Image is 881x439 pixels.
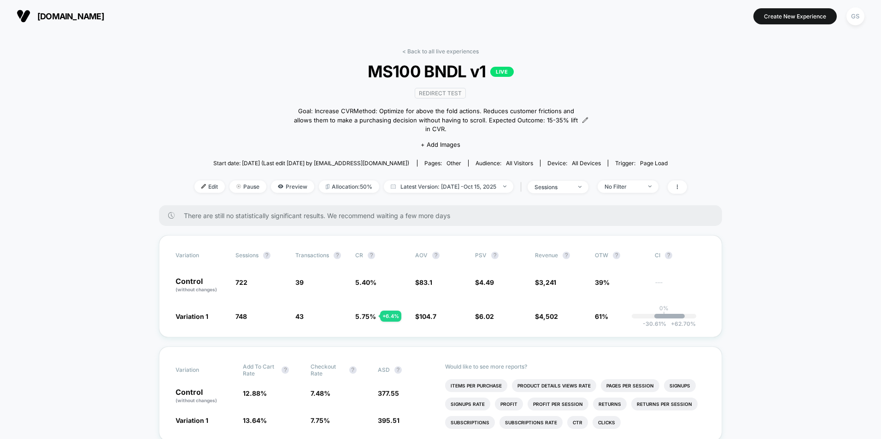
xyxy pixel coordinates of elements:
[236,184,241,189] img: end
[631,398,698,410] li: Returns Per Session
[415,278,432,286] span: $
[421,141,460,148] span: + Add Images
[535,252,558,259] span: Revenue
[355,252,363,259] span: CR
[194,180,225,193] span: Edit
[384,180,513,193] span: Latest Version: [DATE] - Oct 15, 2025
[495,398,523,410] li: Profit
[648,185,652,187] img: end
[539,278,556,286] span: 3,241
[475,312,494,320] span: $
[665,252,672,259] button: ?
[518,180,528,194] span: |
[271,180,314,193] span: Preview
[243,389,267,397] span: 12.88 %
[445,416,495,429] li: Subscriptions
[213,160,409,167] span: Start date: [DATE] (Last edit [DATE] by [EMAIL_ADDRESS][DOMAIN_NAME])
[491,252,499,259] button: ?
[615,160,668,167] div: Trigger:
[378,416,399,424] span: 395.51
[176,287,217,292] span: (without changes)
[640,160,668,167] span: Page Load
[201,184,206,189] img: edit
[295,312,304,320] span: 43
[499,416,563,429] li: Subscriptions Rate
[176,416,208,424] span: Variation 1
[593,416,621,429] li: Clicks
[37,12,104,21] span: [DOMAIN_NAME]
[355,278,376,286] span: 5.40 %
[326,184,329,189] img: rebalance
[295,252,329,259] span: Transactions
[424,160,461,167] div: Pages:
[445,379,507,392] li: Items Per Purchase
[655,280,705,293] span: ---
[671,320,675,327] span: +
[445,363,705,370] p: Would like to see more reports?
[445,398,490,410] li: Signups Rate
[753,8,837,24] button: Create New Experience
[643,320,666,327] span: -30.61 %
[263,252,270,259] button: ?
[432,252,440,259] button: ?
[319,180,379,193] span: Allocation: 50%
[355,312,376,320] span: 5.75 %
[601,379,659,392] li: Pages Per Session
[219,62,662,81] span: MS100 BNDL v1
[311,363,345,377] span: Checkout Rate
[349,366,357,374] button: ?
[378,366,390,373] span: ASD
[184,212,704,219] span: There are still no statistically significant results. We recommend waiting a few more days
[535,278,556,286] span: $
[540,160,608,167] span: Device:
[402,48,479,55] a: < Back to all live experiences
[595,252,646,259] span: OTW
[235,252,258,259] span: Sessions
[506,160,533,167] span: All Visitors
[479,312,494,320] span: 6.02
[295,278,304,286] span: 39
[844,7,867,26] button: GS
[567,416,588,429] li: Ctr
[17,9,30,23] img: Visually logo
[235,312,247,320] span: 748
[378,389,399,397] span: 377.55
[176,398,217,403] span: (without changes)
[595,312,608,320] span: 61%
[14,9,107,23] button: [DOMAIN_NAME]
[613,252,620,259] button: ?
[380,311,401,322] div: + 6.4 %
[446,160,461,167] span: other
[415,252,428,259] span: AOV
[368,252,375,259] button: ?
[476,160,533,167] div: Audience:
[534,184,571,191] div: sessions
[479,278,494,286] span: 4.49
[176,363,226,377] span: Variation
[663,312,665,318] p: |
[512,379,596,392] li: Product Details Views Rate
[664,379,696,392] li: Signups
[415,88,466,98] span: Redirect Test
[415,312,436,320] span: $
[528,398,588,410] li: Profit Per Session
[235,278,247,286] span: 722
[391,184,396,189] img: calendar
[605,183,641,190] div: No Filter
[293,107,579,134] span: Goal: Increase CVRMethod: Optimize for above the fold actions. Reduces customer frictions and all...
[334,252,341,259] button: ?
[394,366,402,374] button: ?
[243,416,267,424] span: 13.64 %
[846,7,864,25] div: GS
[655,252,705,259] span: CI
[282,366,289,374] button: ?
[229,180,266,193] span: Pause
[176,312,208,320] span: Variation 1
[593,398,627,410] li: Returns
[311,416,330,424] span: 7.75 %
[176,252,226,259] span: Variation
[176,277,226,293] p: Control
[419,278,432,286] span: 83.1
[535,312,558,320] span: $
[475,252,487,259] span: PSV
